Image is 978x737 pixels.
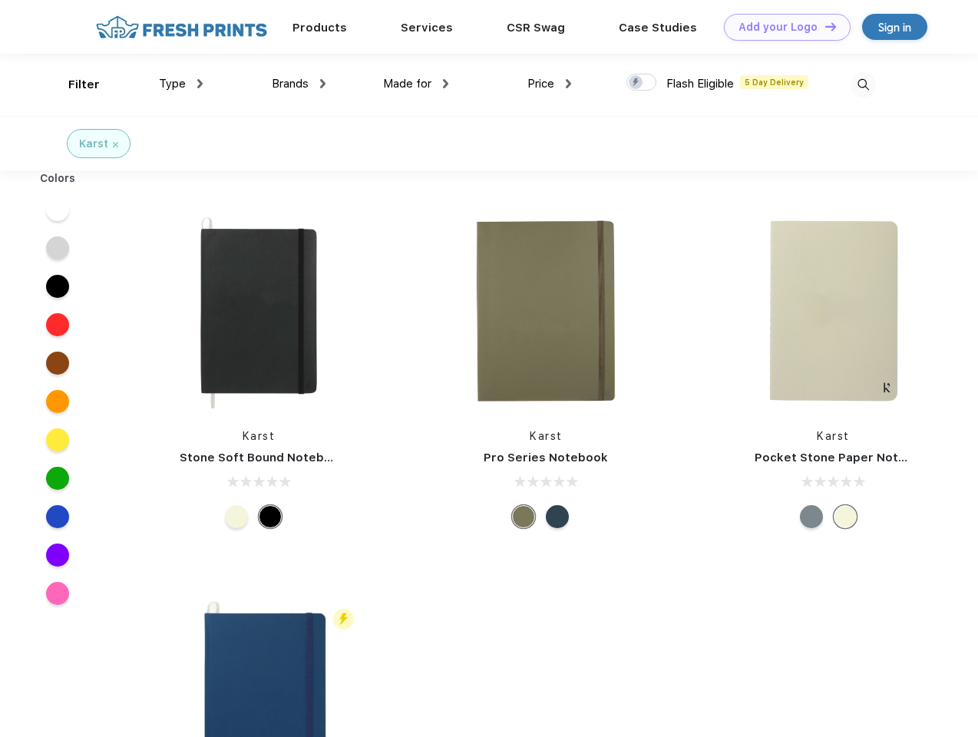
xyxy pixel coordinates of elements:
a: Stone Soft Bound Notebook [180,451,346,464]
a: CSR Swag [507,21,565,35]
div: Black [259,505,282,528]
a: Karst [817,430,850,442]
a: Products [292,21,347,35]
img: dropdown.png [320,79,325,88]
span: Made for [383,77,431,91]
span: Type [159,77,186,91]
img: func=resize&h=266 [157,209,361,413]
a: Pro Series Notebook [484,451,608,464]
div: Colors [28,170,88,187]
div: Filter [68,76,100,94]
a: Karst [243,430,276,442]
img: flash_active_toggle.svg [333,609,354,630]
div: Gray [800,505,823,528]
img: DT [825,22,836,31]
span: Flash Eligible [666,77,734,91]
a: Karst [530,430,563,442]
div: Olive [512,505,535,528]
img: func=resize&h=266 [444,209,648,413]
span: Price [527,77,554,91]
img: dropdown.png [197,79,203,88]
div: Navy [546,505,569,528]
img: desktop_search.svg [851,72,876,97]
div: Beige [225,505,248,528]
img: dropdown.png [443,79,448,88]
span: 5 Day Delivery [740,75,808,89]
div: Add your Logo [738,21,818,34]
a: Pocket Stone Paper Notebook [755,451,936,464]
a: Sign in [862,14,927,40]
img: dropdown.png [566,79,571,88]
div: Beige [834,505,857,528]
img: filter_cancel.svg [113,142,118,147]
img: fo%20logo%202.webp [91,14,272,41]
span: Brands [272,77,309,91]
a: Services [401,21,453,35]
div: Karst [79,136,108,152]
img: func=resize&h=266 [732,209,936,413]
div: Sign in [878,18,911,36]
